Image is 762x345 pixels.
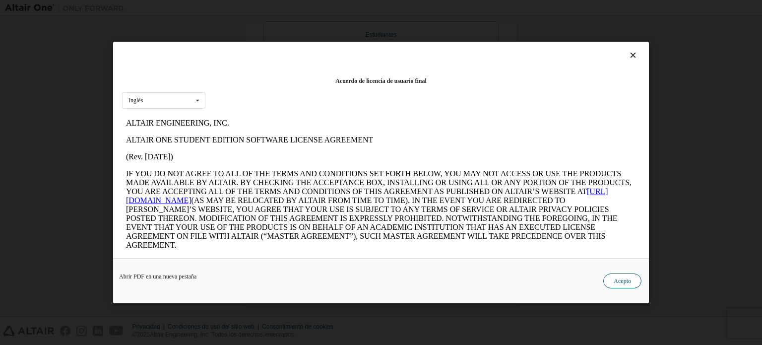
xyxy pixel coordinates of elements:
[4,38,514,47] p: (Rev. [DATE])
[4,21,514,30] p: ALTAIR ONE STUDENT EDITION SOFTWARE LICENSE AGREEMENT
[119,273,196,280] font: Abrir PDF en una nueva pestaña
[119,274,196,279] a: Abrir PDF en una nueva pestaña
[128,97,143,104] font: Inglés
[603,274,641,288] button: Acepto
[4,72,486,90] a: [URL][DOMAIN_NAME]
[335,77,427,84] font: Acuerdo de licencia de usuario final
[614,277,631,284] font: Acepto
[4,4,514,13] p: ALTAIR ENGINEERING, INC.
[4,143,514,188] p: This Altair One Student Edition Software License Agreement (“Agreement”) is between Altair Engine...
[4,55,514,135] p: IF YOU DO NOT AGREE TO ALL OF THE TERMS AND CONDITIONS SET FORTH BELOW, YOU MAY NOT ACCESS OR USE...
